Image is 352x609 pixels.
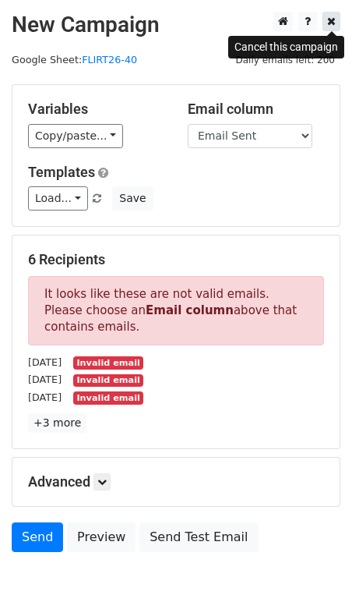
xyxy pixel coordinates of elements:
[274,534,352,609] iframe: Chat Widget
[146,303,234,317] strong: Email column
[112,186,153,211] button: Save
[73,356,143,370] small: Invalid email
[28,124,123,148] a: Copy/paste...
[73,374,143,388] small: Invalid email
[28,164,95,180] a: Templates
[28,413,86,433] a: +3 more
[12,12,340,38] h2: New Campaign
[28,186,88,211] a: Load...
[230,54,340,66] a: Daily emails left: 200
[28,276,324,345] p: It looks like these are not valid emails. Please choose an above that contains emails.
[188,101,324,118] h5: Email column
[28,356,62,368] small: [DATE]
[82,54,137,66] a: FLIRT26-40
[28,374,62,385] small: [DATE]
[67,522,136,552] a: Preview
[12,522,63,552] a: Send
[73,391,143,405] small: Invalid email
[12,54,137,66] small: Google Sheet:
[28,101,164,118] h5: Variables
[28,251,324,268] h5: 6 Recipients
[28,391,62,403] small: [DATE]
[28,473,324,490] h5: Advanced
[228,36,344,58] div: Cancel this campaign
[139,522,258,552] a: Send Test Email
